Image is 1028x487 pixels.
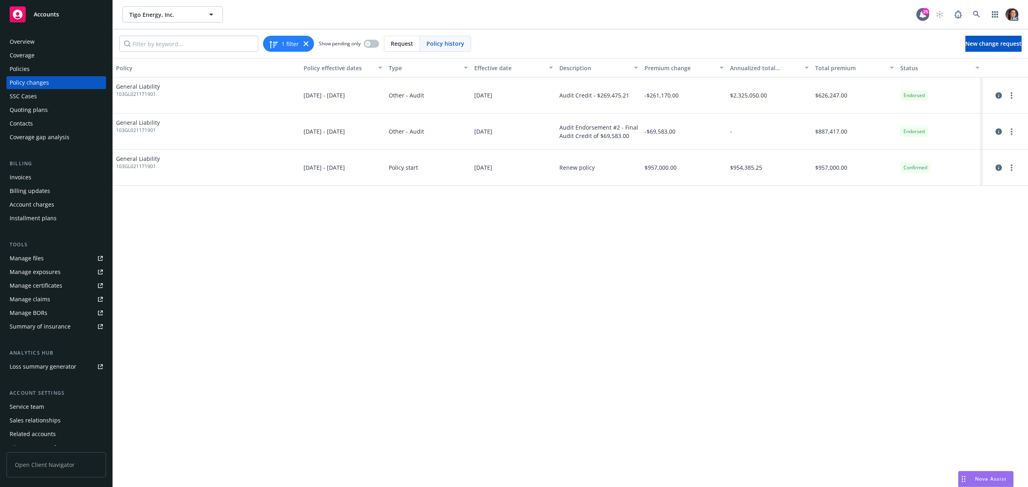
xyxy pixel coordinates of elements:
span: 103GL021171901 [116,127,160,134]
span: Endorsed [904,128,925,135]
div: Account settings [6,389,106,397]
a: Quoting plans [6,103,106,116]
a: circleInformation [994,163,1004,172]
a: Summary of insurance [6,320,106,333]
div: Sales relationships [10,414,61,427]
span: $957,000.00 [815,163,847,172]
a: Sales relationships [6,414,106,427]
div: Billing updates [10,185,50,197]
div: Audit Endorsement #2 - Final Audit Credit of $69,583.00 [559,123,638,140]
div: Tools [6,241,106,249]
a: circleInformation [994,91,1004,100]
span: New change request [965,40,1022,47]
span: General Liability [116,82,160,91]
div: Summary of insurance [10,320,71,333]
div: Status [900,64,970,72]
span: Accounts [34,11,59,18]
a: Policies [6,63,106,75]
button: Tigo Energy, Inc. [122,6,223,22]
div: Renew policy [559,163,595,172]
div: Installment plans [10,212,57,225]
a: Manage claims [6,293,106,306]
div: Manage BORs [10,306,47,319]
div: Manage claims [10,293,50,306]
button: Annualized total premium change [727,58,812,77]
a: Account charges [6,198,106,211]
span: Request [391,39,413,48]
span: Tigo Energy, Inc. [129,10,199,19]
input: Filter by keyword... [119,36,258,52]
span: $957,000.00 [645,163,677,172]
div: Contacts [10,117,33,130]
a: Report a Bug [950,6,966,22]
a: Manage BORs [6,306,106,319]
a: Start snowing [932,6,948,22]
span: 103GL021171901 [116,91,160,98]
button: Policy [113,58,300,77]
div: Type [389,64,459,72]
span: [DATE] [474,163,492,172]
div: Audit Credit - $269,475.21 [559,91,629,99]
span: $887,417.00 [815,127,847,136]
a: more [1007,127,1016,136]
div: Effective date [474,64,544,72]
div: Overview [10,35,35,48]
div: Invoices [10,171,31,184]
button: Total premium [812,58,897,77]
span: General Liability [116,118,160,127]
div: Account charges [10,198,54,211]
span: [DATE] - [DATE] [304,127,345,136]
span: Show pending only [319,40,361,47]
span: Policy history [426,39,464,48]
a: Switch app [987,6,1003,22]
a: Client navigator features [6,441,106,454]
button: Type [385,58,471,77]
div: 25 [922,7,929,14]
span: -$69,583.00 [645,127,675,136]
a: Accounts [6,3,106,26]
span: -$261,170.00 [645,91,679,99]
a: Manage exposures [6,266,106,278]
button: Description [556,58,641,77]
a: Manage certificates [6,279,106,292]
div: Related accounts [10,428,56,440]
a: Contacts [6,117,106,130]
div: Drag to move [959,471,969,487]
a: Billing updates [6,185,106,197]
div: Client navigator features [10,441,76,454]
div: Policies [10,63,30,75]
div: Premium change [645,64,714,72]
a: Installment plans [6,212,106,225]
div: Annualized total premium change [730,64,800,72]
span: [DATE] [474,91,492,99]
div: Coverage gap analysis [10,131,69,144]
div: Analytics hub [6,349,106,357]
span: Confirmed [904,164,927,171]
span: Policy start [389,163,418,172]
div: Billing [6,160,106,168]
div: Manage files [10,252,44,265]
a: Manage files [6,252,106,265]
div: Loss summary generator [10,360,76,373]
div: Policy changes [10,76,49,89]
div: Coverage [10,49,35,62]
div: Manage certificates [10,279,62,292]
a: Policy changes [6,76,106,89]
span: Nova Assist [975,475,1007,482]
div: Total premium [815,64,885,72]
span: Open Client Navigator [6,452,106,477]
button: Policy effective dates [300,58,385,77]
div: SSC Cases [10,90,37,103]
button: Premium change [641,58,726,77]
span: Endorsed [904,92,925,99]
a: more [1007,91,1016,100]
a: Search [969,6,985,22]
button: Effective date [471,58,556,77]
div: Description [559,64,629,72]
span: [DATE] - [DATE] [304,163,345,172]
div: Manage exposures [10,266,61,278]
span: Other - Audit [389,91,424,99]
a: Overview [6,35,106,48]
a: SSC Cases [6,90,106,103]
